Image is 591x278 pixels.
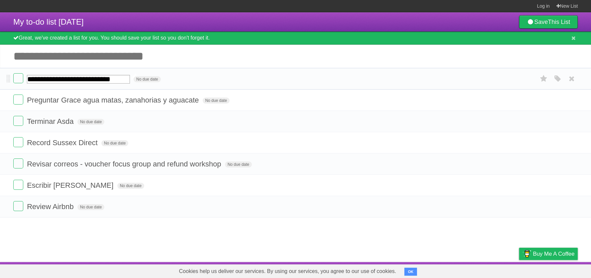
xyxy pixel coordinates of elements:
[203,98,230,104] span: No due date
[510,264,528,276] a: Privacy
[77,204,104,210] span: No due date
[27,117,75,126] span: Terminar Asda
[519,248,578,260] a: Buy me a coffee
[536,264,578,276] a: Suggest a feature
[134,76,160,82] span: No due date
[519,15,578,29] a: SaveThis List
[431,264,444,276] a: About
[452,264,479,276] a: Developers
[27,181,115,189] span: Escribir [PERSON_NAME]
[13,201,23,211] label: Done
[225,161,252,167] span: No due date
[13,73,23,83] label: Done
[522,248,531,259] img: Buy me a coffee
[13,17,84,26] span: My to-do list [DATE]
[13,116,23,126] label: Done
[537,73,550,84] label: Star task
[77,119,104,125] span: No due date
[533,248,574,260] span: Buy me a coffee
[27,139,99,147] span: Record Sussex Direct
[27,160,223,168] span: Revisar correos - voucher focus group and refund workshop
[488,264,502,276] a: Terms
[117,183,144,189] span: No due date
[548,19,570,25] b: This List
[13,137,23,147] label: Done
[13,95,23,105] label: Done
[13,180,23,190] label: Done
[13,158,23,168] label: Done
[404,268,417,276] button: OK
[101,140,128,146] span: No due date
[27,202,75,211] span: Review Airbnb
[172,265,403,278] span: Cookies help us deliver our services. By using our services, you agree to our use of cookies.
[27,96,200,104] span: Preguntar Grace agua matas, zanahorias y aguacate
